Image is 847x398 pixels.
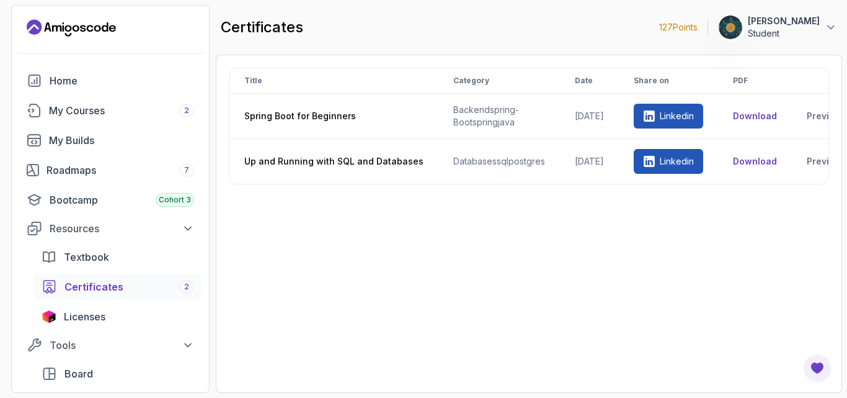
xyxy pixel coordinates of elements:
[719,16,742,39] img: user profile image
[718,15,837,40] button: user profile image[PERSON_NAME]Student
[634,104,703,129] a: Linkedin
[50,338,194,353] div: Tools
[19,188,202,212] a: bootcamp
[19,68,202,93] a: home
[438,68,560,94] th: Category
[229,139,438,184] th: Up and Running with SQL and Databases
[64,250,109,265] span: Textbook
[718,68,792,94] th: PDF
[19,334,202,356] button: Tools
[560,139,619,184] td: [DATE]
[159,195,191,205] span: Cohort 3
[27,18,116,38] a: Landing page
[229,94,438,139] th: Spring Boot for Beginners
[19,98,202,123] a: courses
[560,94,619,139] td: [DATE]
[42,310,56,323] img: jetbrains icon
[634,149,703,174] a: Linkedin
[748,15,820,27] p: [PERSON_NAME]
[49,103,194,118] div: My Courses
[560,68,619,94] th: Date
[807,110,842,122] a: Preview
[19,158,202,183] a: roadmaps
[221,17,303,37] h2: certificates
[733,155,777,168] button: Download
[184,165,189,175] span: 7
[229,68,438,94] th: Title
[50,73,194,88] div: Home
[619,68,718,94] th: Share on
[64,366,93,381] span: Board
[438,94,560,139] td: backend spring-boot spring java
[770,320,847,379] iframe: chat widget
[64,279,123,294] span: Certificates
[659,21,698,34] p: 127 Points
[660,110,694,122] p: Linkedin
[19,128,202,153] a: builds
[50,221,194,236] div: Resources
[47,163,194,178] div: Roadmaps
[50,192,194,207] div: Bootcamp
[49,133,194,148] div: My Builds
[34,274,202,299] a: certificates
[64,309,105,324] span: Licenses
[438,139,560,184] td: databases sql postgres
[660,155,694,168] p: Linkedin
[733,110,777,122] button: Download
[34,304,202,329] a: licenses
[748,27,820,40] p: Student
[807,155,842,168] a: Preview
[184,106,189,115] span: 2
[34,245,202,269] a: textbook
[34,361,202,386] a: board
[184,282,189,292] span: 2
[19,217,202,240] button: Resources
